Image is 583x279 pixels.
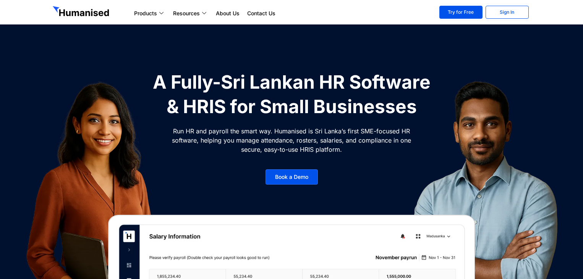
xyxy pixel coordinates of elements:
h1: A Fully-Sri Lankan HR Software & HRIS for Small Businesses [148,70,435,119]
a: Book a Demo [266,169,318,185]
a: Contact Us [243,9,279,18]
a: Products [130,9,169,18]
a: About Us [212,9,243,18]
img: GetHumanised Logo [53,6,111,18]
a: Resources [169,9,212,18]
p: Run HR and payroll the smart way. Humanised is Sri Lanka’s first SME-focused HR software, helping... [171,127,412,154]
span: Book a Demo [275,174,308,180]
a: Sign In [486,6,529,19]
a: Try for Free [439,6,483,19]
